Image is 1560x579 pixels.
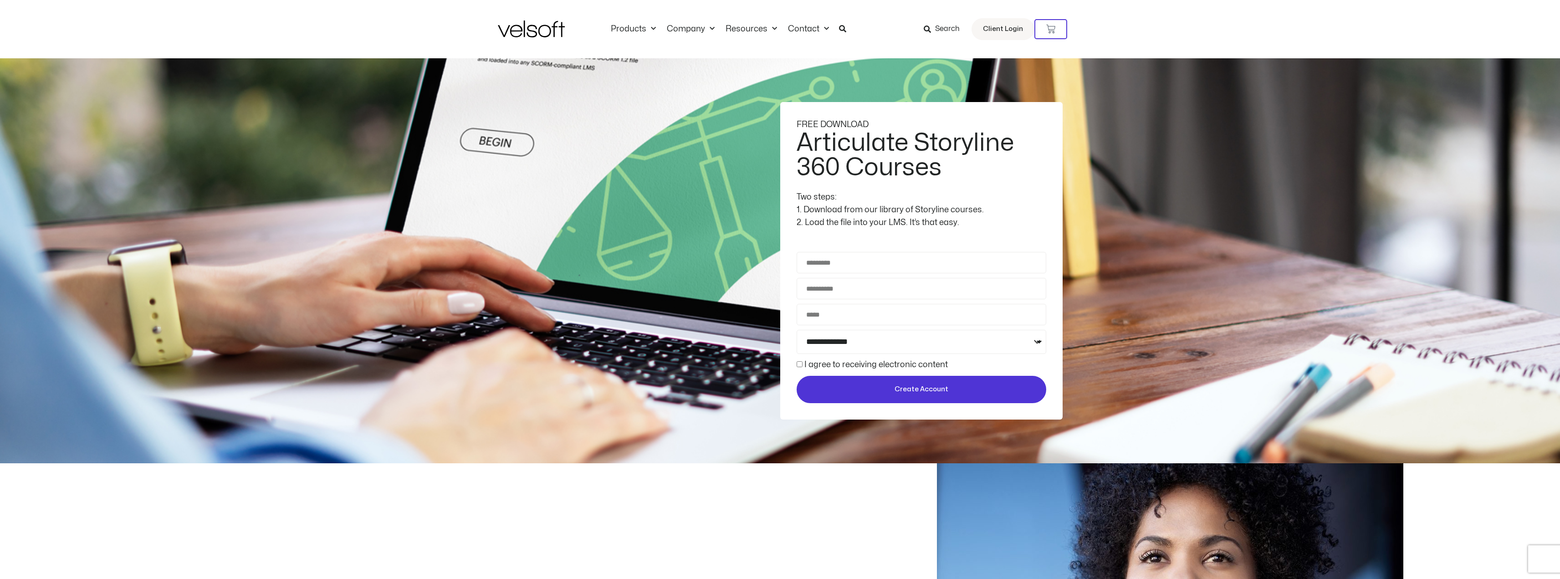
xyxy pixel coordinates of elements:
span: Create Account [895,384,948,395]
a: Client Login [972,18,1034,40]
div: 2. Load the file into your LMS. It’s that easy. [797,216,1046,229]
h2: Articulate Storyline 360 Courses [797,131,1044,180]
a: Search [924,21,966,37]
a: ProductsMenu Toggle [605,24,661,34]
a: CompanyMenu Toggle [661,24,720,34]
span: Client Login [983,23,1023,35]
div: 1. Download from our library of Storyline courses. [797,204,1046,216]
nav: Menu [605,24,834,34]
img: Velsoft Training Materials [498,20,565,37]
label: I agree to receiving electronic content [804,361,948,369]
span: Search [935,23,960,35]
button: Create Account [797,376,1046,403]
a: ContactMenu Toggle [783,24,834,34]
div: Two steps: [797,191,1046,204]
div: FREE DOWNLOAD [797,118,1046,131]
a: ResourcesMenu Toggle [720,24,783,34]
